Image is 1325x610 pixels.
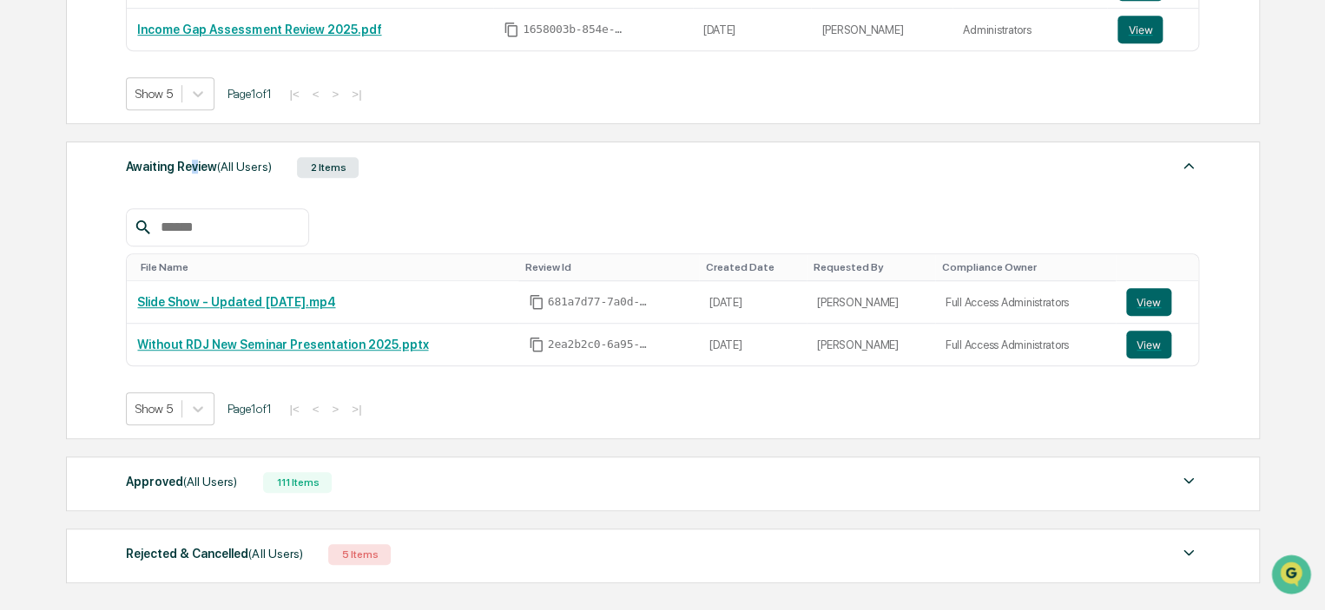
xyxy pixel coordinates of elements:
button: View [1126,331,1171,358]
div: Start new chat [59,133,285,150]
span: Data Lookup [35,252,109,269]
span: Page 1 of 1 [227,87,271,101]
span: 2ea2b2c0-6a95-475c-87cc-7fdde2d3a076 [548,338,652,351]
button: |< [284,402,304,417]
button: Start new chat [295,138,316,159]
span: Copy Id [529,294,544,310]
div: We're available if you need us! [59,150,220,164]
span: Page 1 of 1 [227,402,271,416]
span: Copy Id [529,337,544,352]
button: |< [284,87,304,102]
button: View [1126,288,1171,316]
div: 5 Items [328,544,391,565]
td: [PERSON_NAME] [811,9,953,50]
span: (All Users) [248,547,302,561]
input: Clear [45,79,287,97]
a: 🖐️Preclearance [10,212,119,243]
button: < [307,87,325,102]
a: 🔎Data Lookup [10,245,116,276]
div: Toggle SortBy [141,261,511,273]
a: Income Gap Assessment Review 2025.pdf [137,23,381,36]
a: Powered byPylon [122,293,210,307]
div: 111 Items [263,472,332,493]
img: caret [1178,470,1199,491]
div: 2 Items [297,157,359,178]
td: [PERSON_NAME] [807,281,935,324]
td: Administrators [953,9,1107,50]
td: [DATE] [699,281,807,324]
div: 🔎 [17,253,31,267]
a: View [1126,331,1188,358]
span: Preclearance [35,219,112,236]
button: View [1117,16,1163,43]
div: Toggle SortBy [525,261,692,273]
div: Toggle SortBy [942,261,1110,273]
button: >| [346,402,366,417]
button: > [326,87,344,102]
td: Full Access Administrators [935,324,1117,365]
p: How can we help? [17,36,316,64]
span: 681a7d77-7a0d-496a-a1b0-8952106e0113 [548,295,652,309]
div: 🗄️ [126,220,140,234]
div: 🖐️ [17,220,31,234]
div: Approved [126,470,237,493]
span: Pylon [173,294,210,307]
a: Slide Show - Updated [DATE].mp4 [137,295,335,309]
span: (All Users) [183,475,237,489]
div: Toggle SortBy [1130,261,1191,273]
td: Full Access Administrators [935,281,1117,324]
button: > [326,402,344,417]
div: Toggle SortBy [814,261,928,273]
a: 🗄️Attestations [119,212,222,243]
span: 1658003b-854e-4da5-b02e-8f8e6f3c4937 [523,23,627,36]
a: Without RDJ New Seminar Presentation 2025.pptx [137,338,428,351]
div: Awaiting Review [126,155,271,178]
img: 1746055101610-c473b297-6a78-478c-a979-82029cc54cd1 [17,133,49,164]
img: caret [1178,542,1199,563]
button: >| [346,87,366,102]
span: (All Users) [217,160,271,174]
a: View [1126,288,1188,316]
span: Copy Id [504,22,519,37]
td: [PERSON_NAME] [807,324,935,365]
button: < [307,402,325,417]
div: Rejected & Cancelled [126,542,302,565]
td: [DATE] [693,9,812,50]
span: Attestations [143,219,215,236]
img: caret [1178,155,1199,176]
div: Toggle SortBy [706,261,800,273]
iframe: Open customer support [1269,553,1316,600]
a: View [1117,16,1188,43]
td: [DATE] [699,324,807,365]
